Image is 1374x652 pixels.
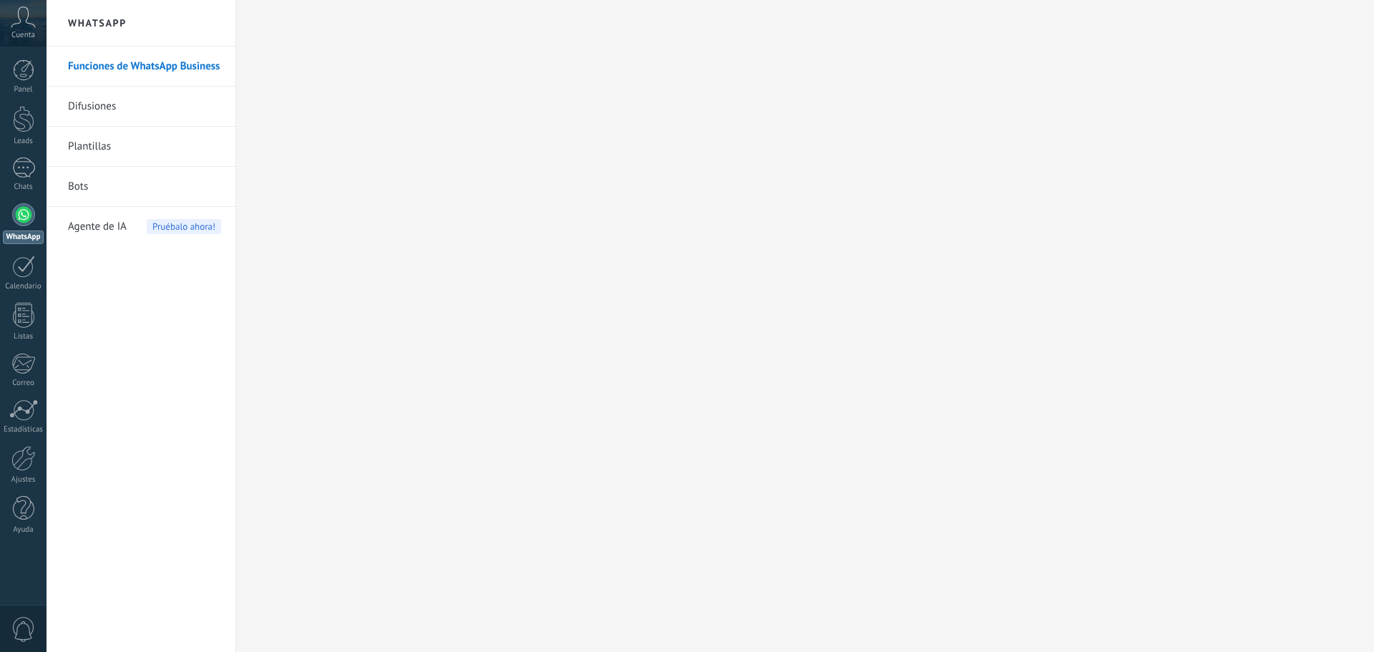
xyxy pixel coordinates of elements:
[3,379,44,388] div: Correo
[3,425,44,434] div: Estadísticas
[11,31,35,40] span: Cuenta
[68,167,221,207] a: Bots
[3,183,44,192] div: Chats
[47,47,235,87] li: Funciones de WhatsApp Business
[68,127,221,167] a: Plantillas
[47,127,235,167] li: Plantillas
[47,207,235,246] li: Agente de IA
[3,85,44,94] div: Panel
[147,219,221,234] span: Pruébalo ahora!
[68,207,127,247] span: Agente de IA
[3,525,44,535] div: Ayuda
[3,137,44,146] div: Leads
[68,47,221,87] a: Funciones de WhatsApp Business
[3,282,44,291] div: Calendario
[68,207,221,247] a: Agente de IAPruébalo ahora!
[3,230,44,244] div: WhatsApp
[3,332,44,341] div: Listas
[3,475,44,485] div: Ajustes
[47,167,235,207] li: Bots
[68,87,221,127] a: Difusiones
[47,87,235,127] li: Difusiones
